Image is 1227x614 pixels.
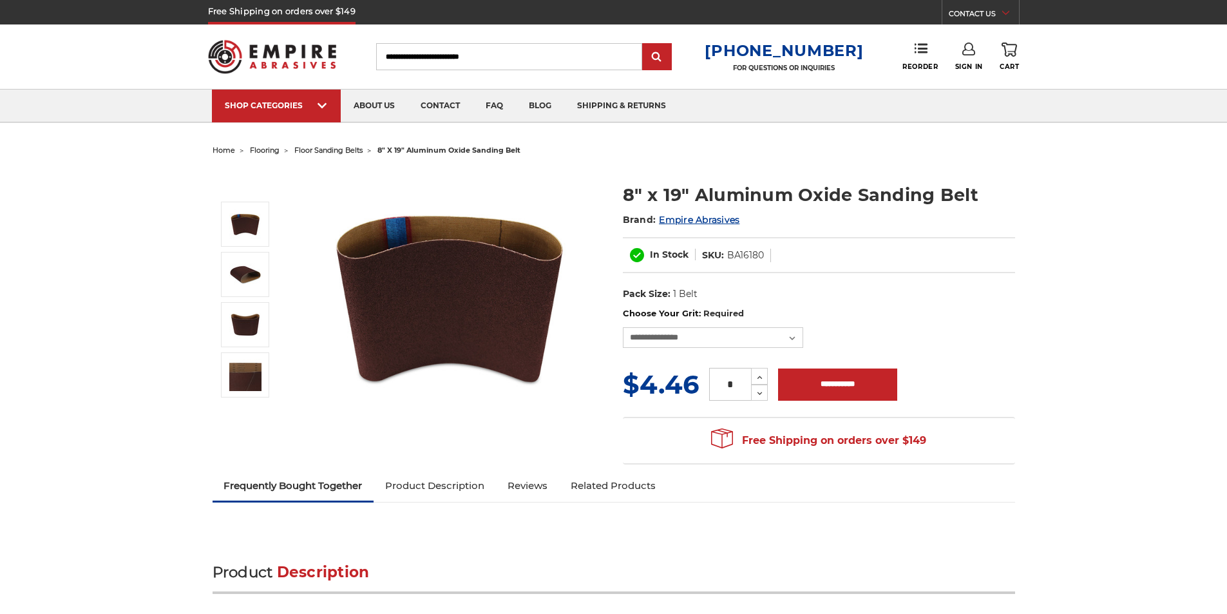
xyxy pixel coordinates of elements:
[623,369,699,400] span: $4.46
[623,182,1015,207] h1: 8" x 19" Aluminum Oxide Sanding Belt
[711,428,926,454] span: Free Shipping on orders over $149
[673,287,698,301] dd: 1 Belt
[564,90,679,122] a: shipping & returns
[213,472,374,500] a: Frequently Bought Together
[559,472,667,500] a: Related Products
[229,258,262,291] img: ez8 drum sander belt
[250,146,280,155] a: flooring
[229,309,262,341] img: 8" x 19" Drum Sander Belt
[623,307,1015,320] label: Choose Your Grit:
[213,146,235,155] a: home
[702,249,724,262] dt: SKU:
[1000,62,1019,71] span: Cart
[377,146,520,155] span: 8" x 19" aluminum oxide sanding belt
[294,146,363,155] a: floor sanding belts
[473,90,516,122] a: faq
[408,90,473,122] a: contact
[208,32,337,82] img: Empire Abrasives
[516,90,564,122] a: blog
[705,64,863,72] p: FOR QUESTIONS OR INQUIRIES
[213,563,273,581] span: Product
[955,62,983,71] span: Sign In
[703,308,744,318] small: Required
[229,359,262,391] img: 8" x 19" Aluminum Oxide Sanding Belt
[949,6,1019,24] a: CONTACT US
[225,101,328,110] div: SHOP CATEGORIES
[623,287,671,301] dt: Pack Size:
[374,472,496,500] a: Product Description
[496,472,559,500] a: Reviews
[1000,43,1019,71] a: Cart
[341,90,408,122] a: about us
[229,208,262,240] img: aluminum oxide 8x19 sanding belt
[902,62,938,71] span: Reorder
[644,44,670,70] input: Submit
[902,43,938,70] a: Reorder
[277,563,370,581] span: Description
[727,249,764,262] dd: BA16180
[623,214,656,225] span: Brand:
[650,249,689,260] span: In Stock
[323,169,580,427] img: aluminum oxide 8x19 sanding belt
[659,214,739,225] a: Empire Abrasives
[705,41,863,60] a: [PHONE_NUMBER]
